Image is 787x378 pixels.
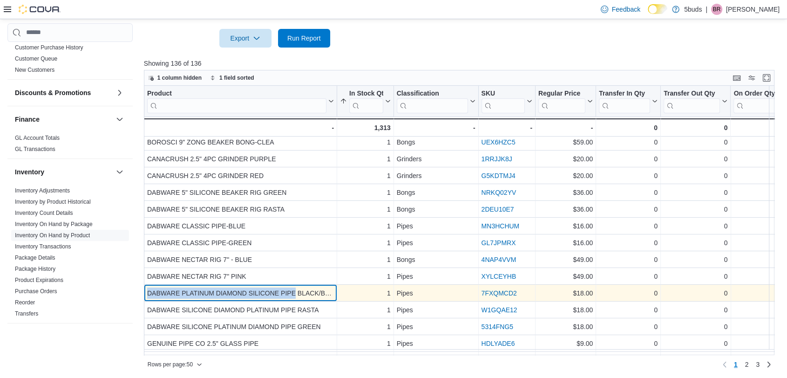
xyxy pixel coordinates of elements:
span: Reorder [15,299,35,306]
a: 5314FNG5 [481,323,513,330]
div: DABWARE CLASSIC PIPE-BLUE [147,220,334,232]
div: $20.00 [538,170,593,181]
button: Previous page [719,359,730,370]
div: 1 [340,338,391,349]
span: Inventory by Product Historical [15,198,91,206]
nav: Pagination for preceding grid [719,357,774,372]
div: $16.00 [538,237,593,248]
div: 1 [340,170,391,181]
a: GL Transactions [15,146,55,152]
a: Inventory On Hand by Product [15,232,90,239]
div: 0 [664,187,727,198]
div: 0 [664,355,727,366]
a: 4NAP4VVM [481,256,516,263]
div: 0 [664,271,727,282]
div: Inventory [7,185,133,323]
div: 1 [340,220,391,232]
div: 0 [599,288,658,299]
div: DABWARE CLASSIC PIPE-GREEN [147,237,334,248]
span: Run Report [287,34,321,43]
span: Package Details [15,254,55,261]
span: GL Transactions [15,145,55,153]
div: 1,313 [340,122,391,133]
div: CANACRUSH 2.5" 4PC GRINDER PURPLE [147,153,334,165]
div: Regular Price [538,89,585,98]
a: Product Expirations [15,277,63,283]
div: 0 [664,237,727,248]
button: In Stock Qty [340,89,391,113]
button: Discounts & Promotions [15,88,112,97]
div: Pipes [396,304,475,316]
div: 1 [340,153,391,165]
div: 0 [664,153,727,165]
a: Inventory Count Details [15,210,73,216]
span: Package History [15,265,55,273]
div: 0 [664,254,727,265]
div: - [481,122,532,133]
div: DABWARE SILICONE DIAMOND PLATINUM PIPE RASTA [147,304,334,316]
div: 0 [599,355,658,366]
div: - [396,122,475,133]
button: Enter fullscreen [761,72,772,83]
div: 0 [664,220,727,232]
div: $18.00 [538,304,593,316]
a: W1GQAE12 [481,306,517,314]
span: Inventory Count Details [15,209,73,217]
div: SKU URL [481,89,524,113]
a: GL Account Totals [15,135,60,141]
div: Regular Price [538,89,585,113]
span: Rows per page : 50 [148,361,193,368]
button: Keyboard shortcuts [731,72,742,83]
span: Feedback [612,5,640,14]
a: HDLYADE6 [481,340,515,347]
a: GL7JPMRX [481,239,516,247]
button: Export [219,29,271,48]
div: Grinders [396,170,475,181]
a: Page 3 of 3 [752,357,763,372]
a: Inventory Transactions [15,243,71,250]
div: 0 [599,254,658,265]
div: DABWARE PLATINUM DIAMOND SILICONE PIPE BLACK/BLUE/GREY [147,288,334,299]
div: Bongs [396,187,475,198]
span: 3 [756,360,760,369]
div: Briannen Rubin [711,4,722,15]
div: 0 [599,338,658,349]
div: $49.00 [538,254,593,265]
div: 0 [599,204,658,215]
div: Bongs [396,204,475,215]
button: Inventory [15,167,112,177]
span: Inventory On Hand by Package [15,220,93,228]
button: Product [147,89,334,113]
p: Showing 136 of 136 [144,59,781,68]
a: Transfers [15,310,38,317]
div: 1 [340,254,391,265]
a: Next page [763,359,774,370]
ul: Pagination for preceding grid [730,357,763,372]
span: GL Account Totals [15,134,60,142]
div: On Order Qty [733,89,780,98]
a: Reorder [15,299,35,306]
input: Dark Mode [648,4,667,14]
div: 0 [664,304,727,316]
button: Rows per page:50 [144,359,206,370]
div: 1 [340,137,391,148]
div: Bongs [396,137,475,148]
span: 1 column hidden [157,74,202,82]
a: New Customers [15,67,54,73]
button: Display options [746,72,757,83]
div: Product [147,89,326,98]
div: DABWARE NECTAR RIG 7" PINK [147,271,334,282]
div: 0 [664,170,727,181]
button: Run Report [278,29,330,48]
a: Customer Queue [15,55,57,62]
div: 0 [664,338,727,349]
a: Page 2 of 3 [741,357,753,372]
div: Classification [396,89,468,113]
button: Regular Price [538,89,593,113]
div: $49.00 [538,271,593,282]
div: 1 [340,355,391,366]
div: $9.00 [538,355,593,366]
div: - [538,122,593,133]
